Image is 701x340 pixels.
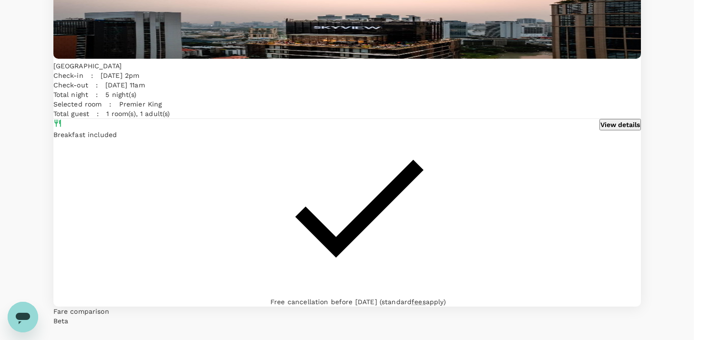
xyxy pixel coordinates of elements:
p: View details [600,120,640,129]
span: Check-in [53,72,83,79]
div: : [83,63,93,80]
p: [DATE] 2pm [101,71,140,80]
div: : [88,82,98,99]
iframe: Button to launch messaging window [8,302,38,332]
span: Beta [53,317,69,325]
p: Premier King [119,99,162,109]
span: Total night [53,91,89,98]
div: : [89,101,99,118]
div: : [88,73,98,90]
span: Total guest [53,110,90,117]
div: Fare comparison [53,307,641,316]
span: Check-out [53,81,88,89]
p: 5 night(s) [105,90,136,99]
div: Free cancellation before [DATE] (standard apply) [270,297,446,307]
span: Selected room [53,100,102,108]
span: fees [412,298,426,306]
p: [DATE] 11am [105,80,145,90]
p: 1 room(s), 1 adult(s) [106,109,170,118]
p: [GEOGRAPHIC_DATA] [53,61,641,71]
div: Breakfast included [53,130,117,139]
div: : [102,92,111,109]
